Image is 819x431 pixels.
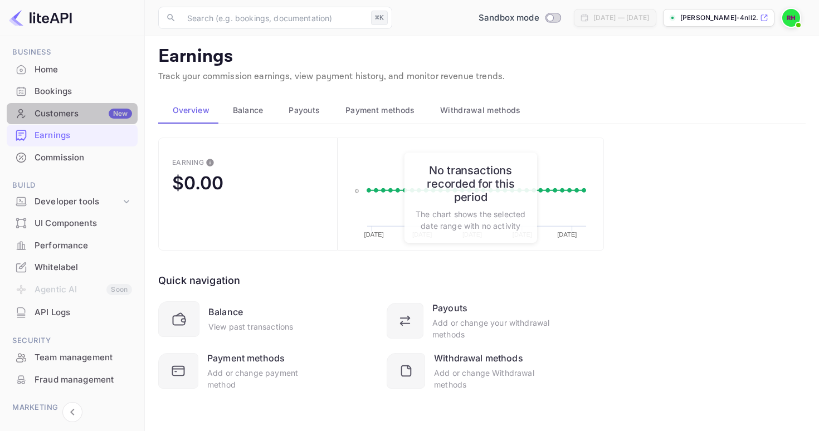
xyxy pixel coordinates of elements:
[35,306,132,319] div: API Logs
[440,104,520,117] span: Withdrawal methods
[7,235,138,257] div: Performance
[7,179,138,192] span: Build
[181,7,367,29] input: Search (e.g. bookings, documentation)
[434,367,550,390] div: Add or change Withdrawal methods
[7,213,138,234] div: UI Components
[7,347,138,368] a: Team management
[233,104,264,117] span: Balance
[432,301,467,315] div: Payouts
[158,70,806,84] p: Track your commission earnings, view payment history, and monitor revenue trends.
[35,85,132,98] div: Bookings
[7,103,138,124] a: CustomersNew
[557,231,577,238] text: [DATE]
[9,9,72,27] img: LiteAPI logo
[7,81,138,101] a: Bookings
[7,235,138,256] a: Performance
[479,12,539,25] span: Sandbox mode
[35,129,132,142] div: Earnings
[7,125,138,145] a: Earnings
[172,158,204,166] div: Earning
[35,217,132,230] div: UI Components
[7,147,138,169] div: Commission
[7,369,138,391] div: Fraud management
[289,104,320,117] span: Payouts
[371,11,388,25] div: ⌘K
[201,154,219,172] button: This is the amount of confirmed commission that will be paid to you on the next scheduled deposit
[35,239,132,252] div: Performance
[208,305,243,319] div: Balance
[7,81,138,102] div: Bookings
[7,103,138,125] div: CustomersNew
[7,335,138,347] span: Security
[7,302,138,322] a: API Logs
[7,147,138,168] a: Commission
[109,109,132,119] div: New
[158,97,806,124] div: scrollable auto tabs example
[158,273,240,288] div: Quick navigation
[7,59,138,80] a: Home
[7,59,138,81] div: Home
[680,13,758,23] p: [PERSON_NAME]-4nll2....
[7,125,138,146] div: Earnings
[208,321,293,332] div: View past transactions
[207,351,285,365] div: Payment methods
[35,261,132,274] div: Whitelabel
[62,402,82,422] button: Collapse navigation
[172,172,223,194] div: $0.00
[35,151,132,164] div: Commission
[7,257,138,278] div: Whitelabel
[7,257,138,277] a: Whitelabel
[35,351,132,364] div: Team management
[35,374,132,386] div: Fraud management
[432,317,550,340] div: Add or change your withdrawal methods
[207,367,322,390] div: Add or change payment method
[782,9,800,27] img: Ruben van Herck
[7,401,138,414] span: Marketing
[593,13,649,23] div: [DATE] — [DATE]
[35,107,132,120] div: Customers
[355,188,358,194] text: 0
[35,63,132,76] div: Home
[364,231,383,238] text: [DATE]
[158,46,806,68] p: Earnings
[416,208,526,232] p: The chart shows the selected date range with no activity
[7,213,138,233] a: UI Components
[158,138,338,251] button: EarningThis is the amount of confirmed commission that will be paid to you on the next scheduled ...
[434,351,523,365] div: Withdrawal methods
[7,302,138,324] div: API Logs
[416,164,526,204] h6: No transactions recorded for this period
[7,369,138,390] a: Fraud management
[345,104,415,117] span: Payment methods
[7,46,138,58] span: Business
[173,104,209,117] span: Overview
[35,195,121,208] div: Developer tools
[474,12,565,25] div: Switch to Production mode
[7,192,138,212] div: Developer tools
[7,347,138,369] div: Team management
